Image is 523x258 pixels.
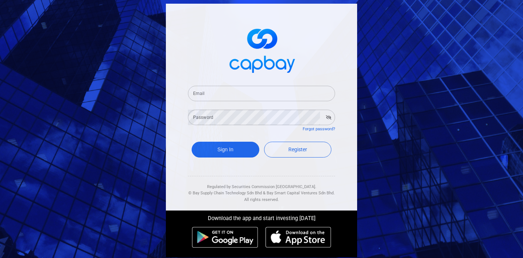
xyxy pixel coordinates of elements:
[288,146,307,152] span: Register
[188,191,262,195] span: © Bay Supply Chain Technology Sdn Bhd
[188,176,335,203] div: Regulated by Securities Commission [GEOGRAPHIC_DATA]. & All rights reserved.
[192,227,258,248] img: android
[225,22,298,77] img: logo
[267,191,335,195] span: Bay Smart Capital Ventures Sdn Bhd.
[303,127,335,131] a: Forgot password?
[266,227,331,248] img: ios
[192,142,259,158] button: Sign In
[160,211,363,223] div: Download the app and start investing [DATE]
[264,142,332,158] a: Register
